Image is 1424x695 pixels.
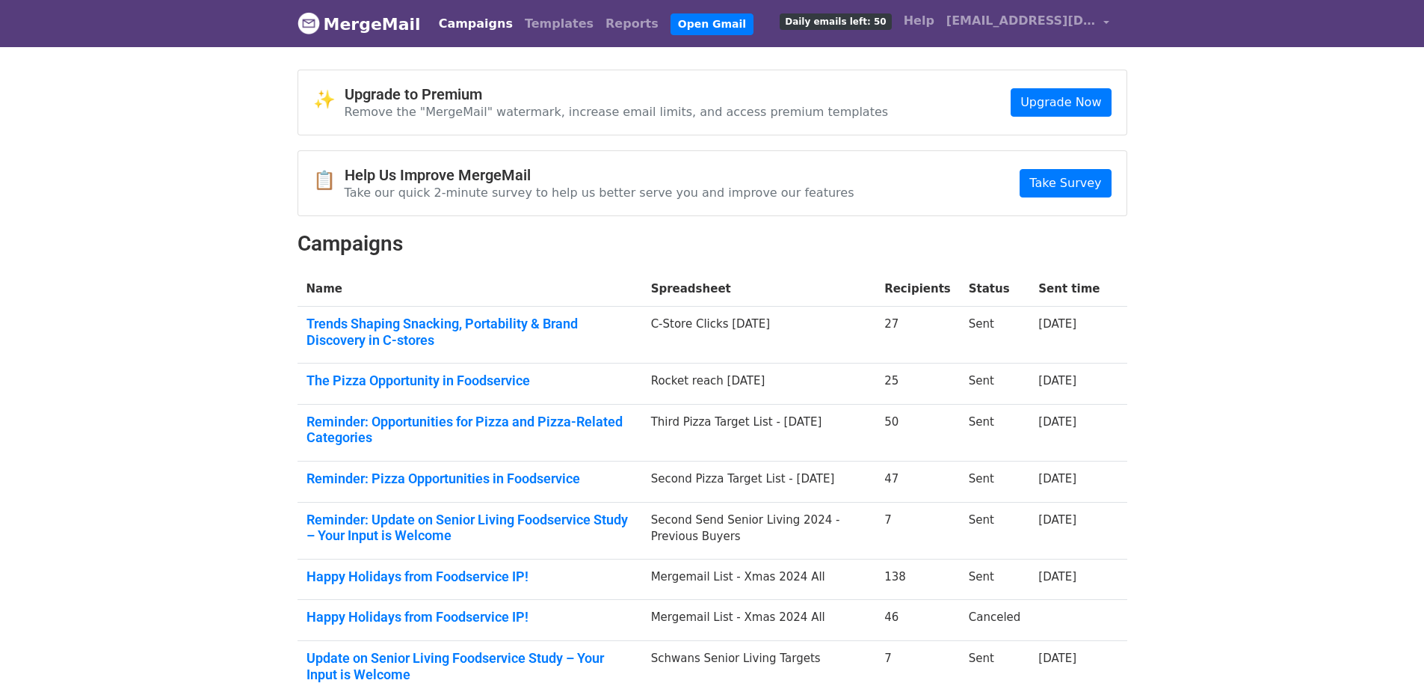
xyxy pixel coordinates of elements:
h2: Campaigns [298,231,1127,257]
td: Sent [960,462,1030,503]
a: Reports [600,9,665,39]
td: Rocket reach [DATE] [642,364,876,405]
span: Daily emails left: 50 [780,13,891,30]
td: Sent [960,559,1030,600]
td: Canceled [960,600,1030,641]
img: MergeMail logo [298,12,320,34]
td: Mergemail List - Xmas 2024 All [642,600,876,641]
a: Take Survey [1020,169,1111,198]
td: Third Pizza Target List - [DATE] [642,404,876,461]
td: 47 [875,462,960,503]
th: Status [960,272,1030,307]
th: Spreadsheet [642,272,876,307]
td: 138 [875,559,960,600]
a: The Pizza Opportunity in Foodservice [306,373,633,389]
th: Name [298,272,642,307]
span: [EMAIL_ADDRESS][DOMAIN_NAME] [946,12,1096,30]
a: [DATE] [1038,472,1076,486]
td: 46 [875,600,960,641]
a: Reminder: Update on Senior Living Foodservice Study – Your Input is Welcome [306,512,633,544]
span: ✨ [313,89,345,111]
td: 27 [875,307,960,364]
a: Update on Senior Living Foodservice Study – Your Input is Welcome [306,650,633,682]
a: [DATE] [1038,570,1076,584]
a: Trends Shaping Snacking, Portability & Brand Discovery in C-stores [306,316,633,348]
td: Mergemail List - Xmas 2024 All [642,559,876,600]
td: 25 [875,364,960,405]
td: 50 [875,404,960,461]
td: 7 [875,502,960,559]
p: Remove the "MergeMail" watermark, increase email limits, and access premium templates [345,104,889,120]
a: Help [898,6,940,36]
a: MergeMail [298,8,421,40]
a: Reminder: Pizza Opportunities in Foodservice [306,471,633,487]
p: Take our quick 2-minute survey to help us better serve you and improve our features [345,185,854,200]
th: Sent time [1029,272,1109,307]
td: Sent [960,404,1030,461]
a: Happy Holidays from Foodservice IP! [306,569,633,585]
a: Templates [519,9,600,39]
td: Second Send Senior Living 2024 - Previous Buyers [642,502,876,559]
span: 📋 [313,170,345,192]
td: Sent [960,307,1030,364]
td: Sent [960,502,1030,559]
a: [DATE] [1038,652,1076,665]
th: Recipients [875,272,960,307]
a: [EMAIL_ADDRESS][DOMAIN_NAME] [940,6,1115,41]
a: [DATE] [1038,317,1076,331]
a: [DATE] [1038,513,1076,527]
a: Reminder: Opportunities for Pizza and Pizza-Related Categories [306,414,633,446]
a: Upgrade Now [1011,88,1111,117]
h4: Upgrade to Premium [345,85,889,103]
a: Open Gmail [671,13,753,35]
td: Second Pizza Target List - [DATE] [642,462,876,503]
a: Happy Holidays from Foodservice IP! [306,609,633,625]
td: C-Store Clicks [DATE] [642,307,876,364]
a: [DATE] [1038,415,1076,429]
h4: Help Us Improve MergeMail [345,166,854,184]
a: Daily emails left: 50 [774,6,897,36]
a: Campaigns [433,9,519,39]
a: [DATE] [1038,374,1076,388]
td: Sent [960,364,1030,405]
